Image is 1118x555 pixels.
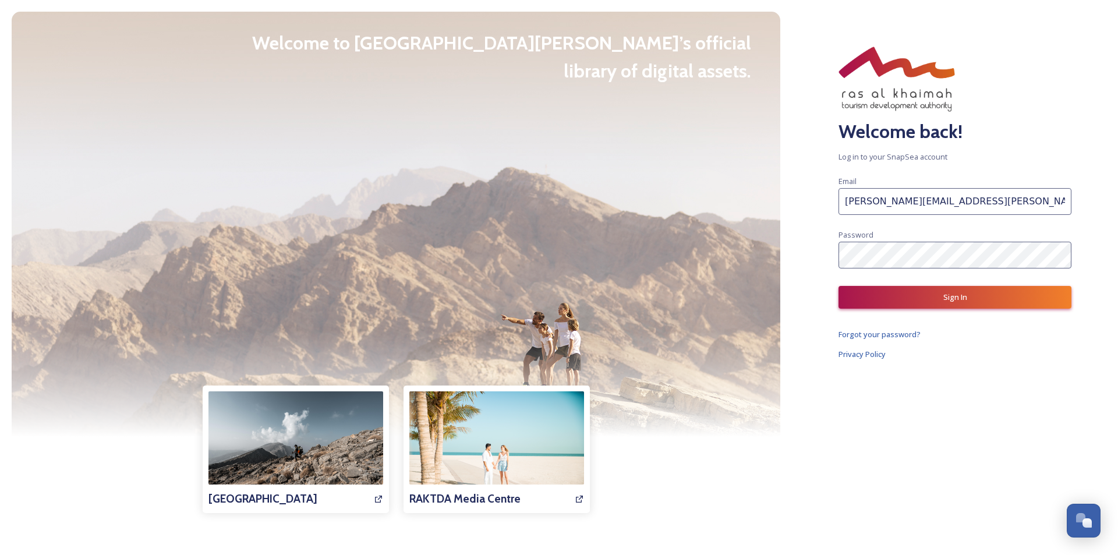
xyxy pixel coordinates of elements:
span: Email [838,176,857,186]
h3: [GEOGRAPHIC_DATA] [208,490,317,507]
input: john.doe@snapsea.io [838,188,1071,215]
img: DP%20-%20Couple%20-%209.jpg [409,391,584,508]
span: Privacy Policy [838,349,886,359]
span: Password [838,229,873,240]
button: Open Chat [1067,504,1101,538]
a: Forgot your password? [838,327,1071,341]
img: RAKTDA_ENG_NEW%20STACKED%20LOGO_RGB.png [838,47,955,112]
span: Log in to your SnapSea account [838,151,1071,162]
img: 4A12772D-B6F2-4164-A582A31F39726F87.jpg [208,391,383,508]
button: Sign In [838,286,1071,309]
h3: RAKTDA Media Centre [409,490,521,507]
h2: Welcome back! [838,118,1071,146]
a: Privacy Policy [838,347,1071,361]
span: Forgot your password? [838,329,921,340]
a: RAKTDA Media Centre [409,391,584,507]
a: [GEOGRAPHIC_DATA] [208,391,383,507]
